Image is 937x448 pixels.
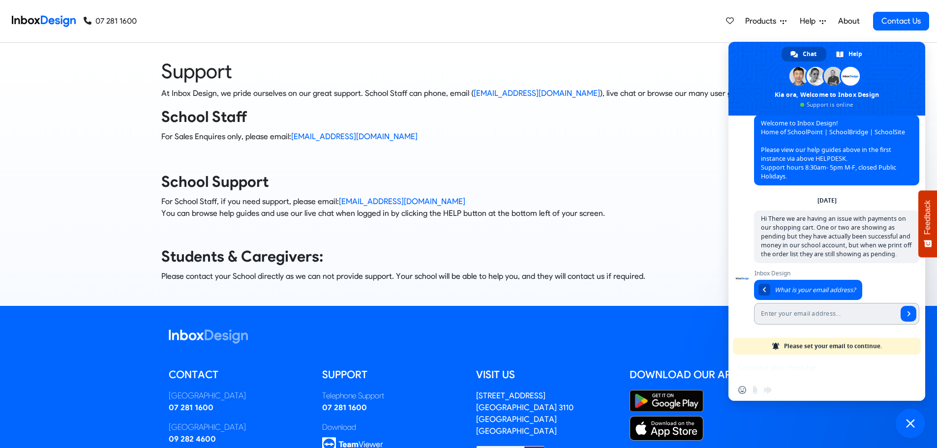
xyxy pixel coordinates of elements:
[796,11,830,31] a: Help
[848,47,862,61] span: Help
[169,329,248,344] img: logo_inboxdesign_white.svg
[761,119,905,180] span: Welcome to Inbox Design! Home of SchoolPoint | SchoolBridge | SchoolSite Please view our help gui...
[161,108,247,126] strong: School Staff
[758,284,770,296] div: Return to message
[761,214,911,258] span: Hi There we are having an issue with payments on our shopping cart. One or two are showing as pen...
[476,367,615,382] h5: Visit us
[84,15,137,27] a: 07 281 1600
[873,12,929,30] a: Contact Us
[476,391,574,436] a: [STREET_ADDRESS][GEOGRAPHIC_DATA] 3110[GEOGRAPHIC_DATA][GEOGRAPHIC_DATA]
[784,338,882,355] span: Please set your email to continue.
[322,421,461,433] div: Download
[630,416,703,441] img: Apple App Store
[741,11,790,31] a: Products
[161,88,776,99] p: At Inbox Design, we pride ourselves on our great support. School Staff can phone, email ( ), live...
[630,390,703,412] img: Google Play Store
[161,196,776,219] p: For School Staff, if you need support, please email: You can browse help guides and use our live ...
[161,270,776,282] p: Please contact your School directly as we can not provide support. Your school will be able to he...
[161,131,776,143] p: For Sales Enquires only, please email:
[800,15,819,27] span: Help
[161,59,776,84] heading: Support
[754,303,898,325] input: Enter your email address...
[923,200,932,235] span: Feedback
[322,390,461,402] div: Telephone Support
[169,403,213,412] a: 07 281 1600
[169,390,308,402] div: [GEOGRAPHIC_DATA]
[803,47,816,61] span: Chat
[161,247,323,266] strong: Students & Caregivers:
[901,306,916,322] span: Send
[775,286,855,294] span: What is your email address?
[817,198,837,204] div: [DATE]
[827,47,872,61] div: Help
[782,47,826,61] div: Chat
[896,409,925,438] div: Close chat
[738,386,746,394] span: Insert an emoji
[169,421,308,433] div: [GEOGRAPHIC_DATA]
[339,197,465,206] a: [EMAIL_ADDRESS][DOMAIN_NAME]
[918,190,937,257] button: Feedback - Show survey
[745,15,780,27] span: Products
[291,132,418,141] a: [EMAIL_ADDRESS][DOMAIN_NAME]
[169,434,216,444] a: 09 282 4600
[474,89,600,98] a: [EMAIL_ADDRESS][DOMAIN_NAME]
[476,391,574,436] address: [STREET_ADDRESS] [GEOGRAPHIC_DATA] 3110 [GEOGRAPHIC_DATA] [GEOGRAPHIC_DATA]
[322,367,461,382] h5: Support
[754,270,919,277] span: Inbox Design
[322,403,367,412] a: 07 281 1600
[835,11,862,31] a: About
[161,173,269,191] strong: School Support
[169,367,308,382] h5: Contact
[630,367,769,382] h5: Download our App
